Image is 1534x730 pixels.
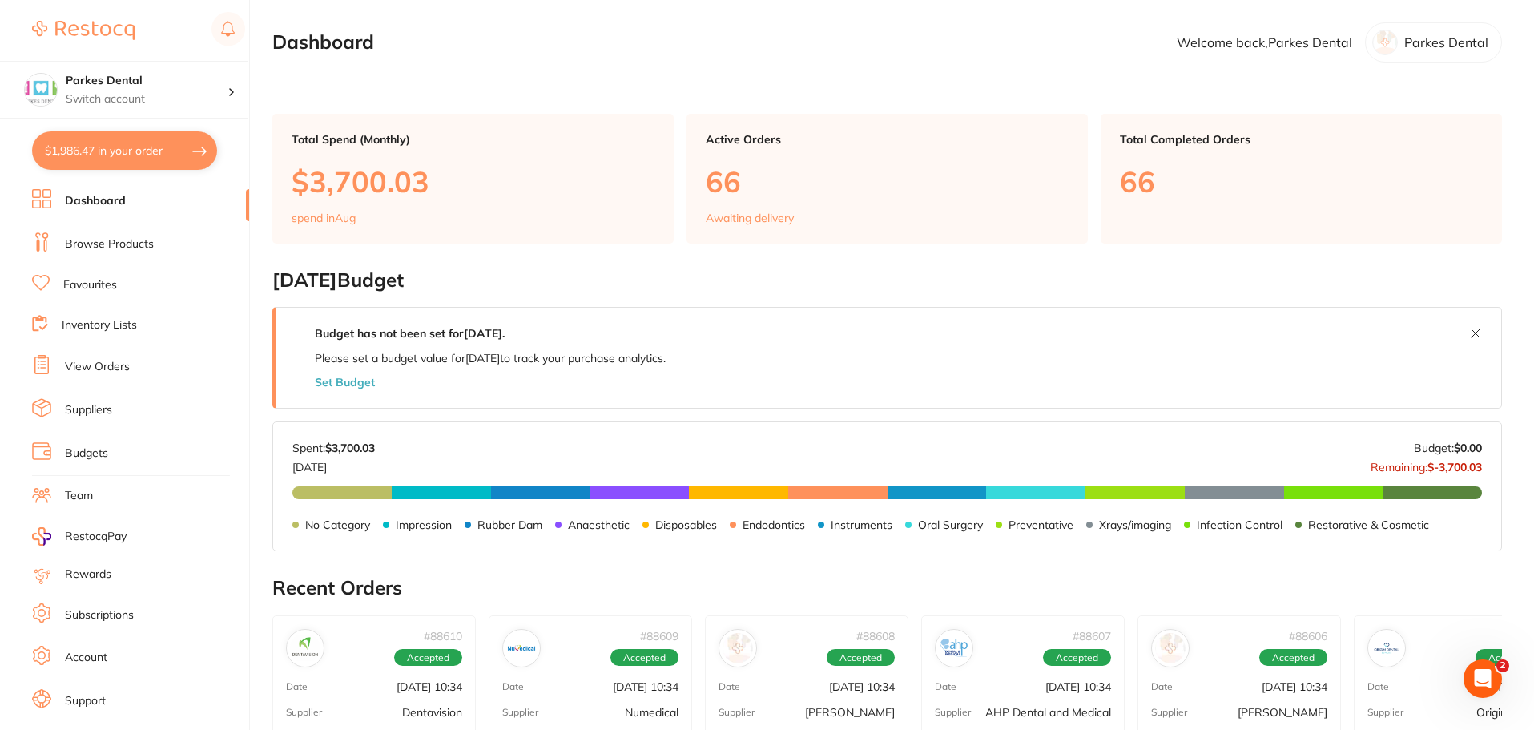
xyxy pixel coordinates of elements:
[1289,630,1327,643] p: # 88606
[1308,518,1429,531] p: Restorative & Cosmetic
[1367,681,1389,692] p: Date
[477,518,542,531] p: Rubber Dam
[25,74,57,106] img: Parkes Dental
[1414,442,1482,454] p: Budget:
[402,706,462,719] p: Dentavision
[272,114,674,244] a: Total Spend (Monthly)$3,700.03spend inAug
[610,649,678,667] span: Accepted
[506,633,537,663] img: Numedical
[290,633,320,663] img: Dentavision
[935,681,956,692] p: Date
[65,488,93,504] a: Team
[292,442,375,454] p: Spent:
[397,680,462,693] p: [DATE] 10:34
[65,650,107,666] a: Account
[1043,649,1111,667] span: Accepted
[856,630,895,643] p: # 88608
[1371,454,1482,474] p: Remaining:
[706,165,1069,198] p: 66
[829,680,895,693] p: [DATE] 10:34
[315,352,666,365] p: Please set a budget value for [DATE] to track your purchase analytics.
[65,529,127,545] span: RestocqPay
[706,212,794,224] p: Awaiting delivery
[272,31,374,54] h2: Dashboard
[502,681,524,692] p: Date
[66,73,227,89] h4: Parkes Dental
[827,649,895,667] span: Accepted
[286,681,308,692] p: Date
[65,607,134,623] a: Subscriptions
[292,212,356,224] p: spend in Aug
[1454,441,1482,455] strong: $0.00
[1427,460,1482,474] strong: $-3,700.03
[1464,659,1502,698] iframe: Intercom live chat
[1259,649,1327,667] span: Accepted
[1009,518,1073,531] p: Preventative
[325,441,375,455] strong: $3,700.03
[568,518,630,531] p: Anaesthetic
[65,236,154,252] a: Browse Products
[272,269,1502,292] h2: [DATE] Budget
[686,114,1088,244] a: Active Orders66Awaiting delivery
[805,706,895,719] p: [PERSON_NAME]
[918,518,983,531] p: Oral Surgery
[62,317,137,333] a: Inventory Lists
[655,518,717,531] p: Disposables
[1496,659,1509,672] span: 2
[32,12,135,49] a: Restocq Logo
[1367,707,1403,718] p: Supplier
[719,681,740,692] p: Date
[502,707,538,718] p: Supplier
[305,518,370,531] p: No Category
[315,376,375,389] button: Set Budget
[1238,706,1327,719] p: [PERSON_NAME]
[292,454,375,474] p: [DATE]
[1404,35,1488,50] p: Parkes Dental
[1099,518,1171,531] p: Xrays/imaging
[1177,35,1352,50] p: Welcome back, Parkes Dental
[1045,680,1111,693] p: [DATE] 10:34
[1073,630,1111,643] p: # 88607
[286,707,322,718] p: Supplier
[706,133,1069,146] p: Active Orders
[65,567,111,583] a: Rewards
[1151,707,1187,718] p: Supplier
[1120,133,1483,146] p: Total Completed Orders
[743,518,805,531] p: Endodontics
[292,165,654,198] p: $3,700.03
[32,21,135,40] img: Restocq Logo
[32,527,127,546] a: RestocqPay
[719,707,755,718] p: Supplier
[1101,114,1502,244] a: Total Completed Orders66
[32,527,51,546] img: RestocqPay
[1262,680,1327,693] p: [DATE] 10:34
[985,706,1111,719] p: AHP Dental and Medical
[65,446,108,462] a: Budgets
[613,680,678,693] p: [DATE] 10:34
[315,326,505,341] strong: Budget has not been set for [DATE] .
[1197,518,1282,531] p: Infection Control
[272,577,1502,599] h2: Recent Orders
[394,649,462,667] span: Accepted
[424,630,462,643] p: # 88610
[935,707,971,718] p: Supplier
[1151,681,1173,692] p: Date
[1155,633,1186,663] img: Henry Schein Halas
[65,402,112,418] a: Suppliers
[640,630,678,643] p: # 88609
[32,131,217,170] button: $1,986.47 in your order
[625,706,678,719] p: Numedical
[1120,165,1483,198] p: 66
[292,133,654,146] p: Total Spend (Monthly)
[1371,633,1402,663] img: Origin Dental
[65,693,106,709] a: Support
[723,633,753,663] img: Adam Dental
[396,518,452,531] p: Impression
[939,633,969,663] img: AHP Dental and Medical
[831,518,892,531] p: Instruments
[65,359,130,375] a: View Orders
[63,277,117,293] a: Favourites
[66,91,227,107] p: Switch account
[65,193,126,209] a: Dashboard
